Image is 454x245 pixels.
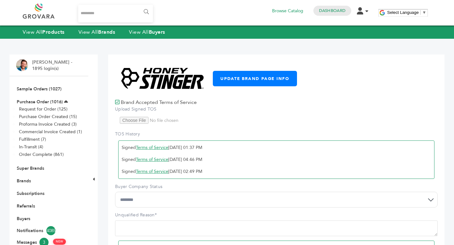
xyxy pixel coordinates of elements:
li: [PERSON_NAME] - 1895 login(s) [32,59,74,71]
img: Brand Name [115,64,210,93]
a: Sample Orders (1027) [17,86,61,92]
span: Select Language [387,10,419,15]
a: View AllBrands [79,29,115,36]
a: Brands [17,178,31,184]
span: ​ [420,10,421,15]
a: View AllProducts [23,29,65,36]
a: Terms of Service [136,157,168,162]
label: Buyer Company Status [115,184,438,190]
a: Subscriptions [17,191,44,197]
label: Upload Signed TOS [115,106,438,112]
p: Signed [DATE] 02:49 PM [122,168,431,175]
label: TOS History [115,131,438,137]
input: Search... [78,5,153,22]
a: Request for Order (125) [19,106,67,112]
span: 4085 [46,226,55,235]
a: Select Language​ [387,10,426,15]
strong: Products [42,29,64,36]
a: Super Brands [17,165,44,171]
a: Commercial Invoice Created (1) [19,129,82,135]
a: Buyers [17,216,30,222]
span: ▼ [422,10,426,15]
p: Signed [DATE] 04:46 PM [122,156,431,163]
a: Referrals [17,203,35,209]
strong: Brands [98,29,115,36]
span: Brand Accepted Terms of Service [121,99,197,106]
a: In-Transit (4) [19,144,43,150]
p: Signed [DATE] 01:37 PM [122,144,431,151]
a: Order Complete (861) [19,151,64,157]
span: NEW [53,239,66,245]
a: Terms of Service [136,168,168,174]
a: UPDATE BRAND PAGE INFO [213,71,297,86]
a: Fulfillment (7) [19,136,46,142]
a: Browse Catalog [272,8,303,14]
a: Terms of Service [136,145,168,151]
a: View AllBuyers [129,29,165,36]
a: Purchase Order Created (15) [19,114,77,120]
label: Unqualified Reason* [115,212,438,218]
a: Purchase Order (1016) [17,99,63,105]
a: Dashboard [319,8,346,14]
a: Proforma Invoice Created (3) [19,121,77,127]
strong: Buyers [149,29,165,36]
a: Notifications4085 [17,226,81,235]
